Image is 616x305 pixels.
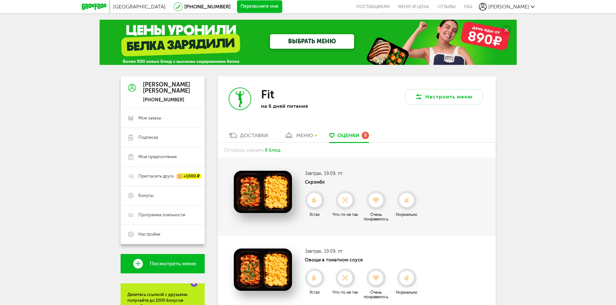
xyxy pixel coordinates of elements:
[331,212,360,217] div: Что-то не так
[305,179,421,185] h4: Скрэмбл
[362,212,391,221] div: Очень понравилось
[113,4,166,10] span: [GEOGRAPHIC_DATA]
[300,290,329,295] div: Устал
[362,290,391,299] div: Очень понравилось
[177,174,201,179] div: +1000 ₽
[405,89,483,105] button: Настроить меню
[237,0,282,13] button: Перезвоните мне
[392,290,421,295] div: Нормально
[138,115,161,121] span: Мои заказы
[305,171,421,176] h3: Завтрак
[121,167,205,186] a: Пригласить друга +1000 ₽
[240,132,268,138] div: Доставки
[121,128,205,147] a: Подписка
[337,132,359,138] span: Оценки
[362,132,369,139] div: 8
[184,4,231,10] a: [PHONE_NUMBER]
[300,212,329,217] div: Устал
[121,225,205,244] a: Настройки
[138,135,158,140] span: Подписка
[138,231,160,237] span: Настройки
[121,108,205,128] a: Мои заказы
[326,132,372,142] a: Оценки 8
[143,97,190,103] div: [PHONE_NUMBER]
[234,249,292,291] img: Овощи в томатном соусе
[138,154,177,160] span: Мои предпочтения
[331,290,360,295] div: Что-то не так
[121,186,205,205] a: Бонусы
[138,193,154,198] span: Бонусы
[281,132,316,142] a: меню
[150,261,196,267] span: Посмотреть меню
[488,4,529,10] span: [PERSON_NAME]
[218,143,496,158] div: Осталось оценить:
[226,132,271,142] a: Доставки
[138,173,174,179] span: Пригласить друга
[321,249,343,254] span: , 19.09, пт
[261,103,345,109] p: на 6 дней питания
[270,34,354,49] a: ВЫБРАТЬ МЕНЮ
[265,147,280,153] span: 8 блюд
[138,212,185,218] span: Программа лояльности
[234,171,292,213] img: Скрэмбл
[392,212,421,217] div: Нормально
[121,254,205,273] a: Посмотреть меню
[305,249,421,254] h3: Завтрак
[121,205,205,225] a: Программа лояльности
[261,87,274,101] h3: Fit
[321,171,343,176] span: , 19.09, пт
[143,82,190,95] div: [PERSON_NAME] [PERSON_NAME]
[121,147,205,167] a: Мои предпочтения
[296,132,313,138] div: меню
[305,257,421,263] h4: Овощи в томатном соусе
